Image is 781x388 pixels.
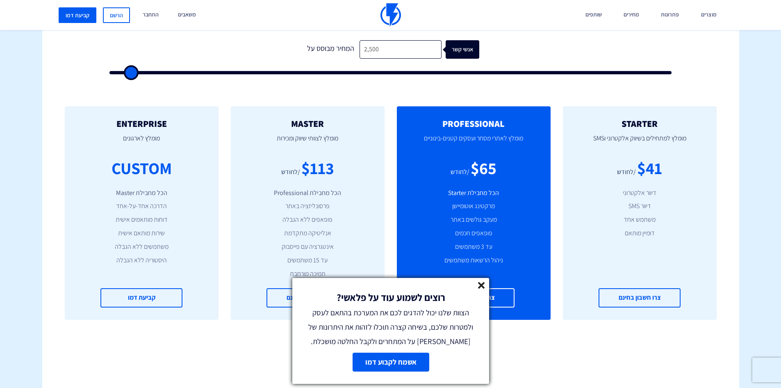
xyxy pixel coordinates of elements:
li: פופאפים ללא הגבלה [243,215,372,225]
a: קביעת דמו [100,288,182,308]
h2: PROFESSIONAL [409,119,538,129]
div: $113 [301,156,334,180]
div: אנשי קשר [450,40,483,59]
li: הכל מחבילת Starter [409,188,538,198]
h2: ENTERPRISE [77,119,206,129]
li: עד 15 משתמשים [243,256,372,265]
li: מעקב גולשים באתר [409,215,538,225]
li: הכל מחבילת Master [77,188,206,198]
a: צרו חשבון בחינם [599,288,681,308]
div: המחיר מבוסס על [302,40,360,59]
a: קביעת דמו [59,7,96,23]
div: $65 [471,156,496,180]
li: אינטגרציה עם פייסבוק [243,242,372,252]
p: *בכל עת יש אפשרות לעבור בין החבילות. [42,374,739,382]
h2: STARTER [575,119,704,129]
li: היסטוריה ללא הגבלה [77,256,206,265]
li: פופאפים חכמים [409,229,538,238]
p: מומלץ למתחילים בשיווק אלקטרוני וSMS [575,129,704,156]
p: מומלץ לצוותי שיווק ומכירות [243,129,372,156]
div: /לחודש [451,168,469,177]
li: הכל מחבילת Professional [243,188,372,198]
li: אנליטיקה מתקדמת [243,229,372,238]
p: מומלץ לאתרי מסחר ועסקים קטנים-בינוניים [409,129,538,156]
li: שירות מותאם אישית [77,229,206,238]
div: /לחודש [281,168,300,177]
li: עד 3 משתמשים [409,242,538,252]
li: משתמש אחד [575,215,704,225]
a: צרו חשבון בחינם [266,288,348,308]
li: דומיין מותאם [575,229,704,238]
li: משתמשים ללא הגבלה [77,242,206,252]
h2: MASTER [243,119,372,129]
p: מומלץ לארגונים [77,129,206,156]
li: הדרכה אחד-על-אחד [77,202,206,211]
li: דיוור SMS [575,202,704,211]
a: הרשם [103,7,130,23]
li: דיוור אלקטרוני [575,188,704,198]
li: דוחות מותאמים אישית [77,215,206,225]
li: תמיכה מורחבת [243,269,372,279]
div: /לחודש [617,168,636,177]
div: $41 [637,156,662,180]
p: * המחירים אינם כוללים מע"מ [42,359,739,367]
li: פרסונליזציה באתר [243,202,372,211]
li: מרקטינג אוטומיישן [409,202,538,211]
li: ניהול הרשאות משתמשים [409,256,538,265]
a: השוואה מלאה בין החבילות [42,349,739,359]
div: CUSTOM [112,156,172,180]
